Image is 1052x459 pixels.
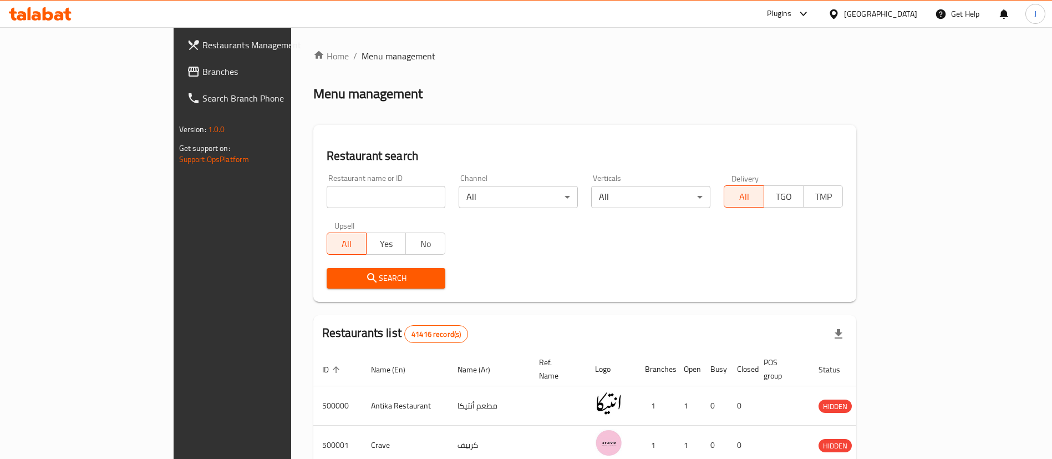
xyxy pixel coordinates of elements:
div: HIDDEN [819,400,852,413]
th: Branches [636,352,675,386]
th: Closed [728,352,755,386]
button: TMP [803,185,843,208]
span: Search Branch Phone [202,92,340,105]
h2: Restaurant search [327,148,843,164]
button: All [327,233,367,255]
span: All [332,236,362,252]
input: Search for restaurant name or ID.. [327,186,446,208]
div: [GEOGRAPHIC_DATA] [844,8,917,20]
span: ID [322,363,343,376]
a: Branches [178,58,349,85]
h2: Restaurants list [322,325,469,343]
span: HIDDEN [819,440,852,452]
img: Crave [595,429,623,457]
td: 0 [702,386,728,426]
td: 1 [636,386,675,426]
span: All [729,189,759,205]
label: Delivery [731,174,759,182]
span: Restaurants Management [202,38,340,52]
th: Logo [586,352,636,386]
span: J [1034,8,1036,20]
td: Antika Restaurant [362,386,449,426]
button: All [724,185,764,208]
span: Name (En) [371,363,420,376]
a: Search Branch Phone [178,85,349,112]
button: TGO [764,185,804,208]
th: Busy [702,352,728,386]
button: Yes [366,233,406,255]
div: All [591,186,710,208]
span: TMP [808,189,838,205]
a: Restaurants Management [178,32,349,58]
th: Open [675,352,702,386]
span: Status [819,363,855,376]
span: Search [336,271,437,285]
span: 41416 record(s) [405,329,467,340]
td: مطعم أنتيكا [449,386,530,426]
span: HIDDEN [819,400,852,413]
button: Search [327,268,446,289]
li: / [353,49,357,63]
img: Antika Restaurant [595,390,623,417]
span: Ref. Name [539,356,573,382]
td: 1 [675,386,702,426]
span: Version: [179,122,206,137]
span: Menu management [362,49,435,63]
h2: Menu management [313,85,423,103]
button: No [405,233,445,255]
div: Total records count [404,325,468,343]
span: Yes [371,236,402,252]
div: Plugins [767,7,791,21]
label: Upsell [334,221,355,229]
nav: breadcrumb [313,49,857,63]
div: All [459,186,578,208]
span: TGO [769,189,799,205]
td: 0 [728,386,755,426]
span: Get support on: [179,141,230,155]
span: Branches [202,65,340,78]
a: Support.OpsPlatform [179,152,250,167]
span: 1.0.0 [208,122,225,137]
span: POS group [764,356,796,382]
span: Name (Ar) [458,363,505,376]
div: Export file [825,321,852,347]
span: No [410,236,441,252]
